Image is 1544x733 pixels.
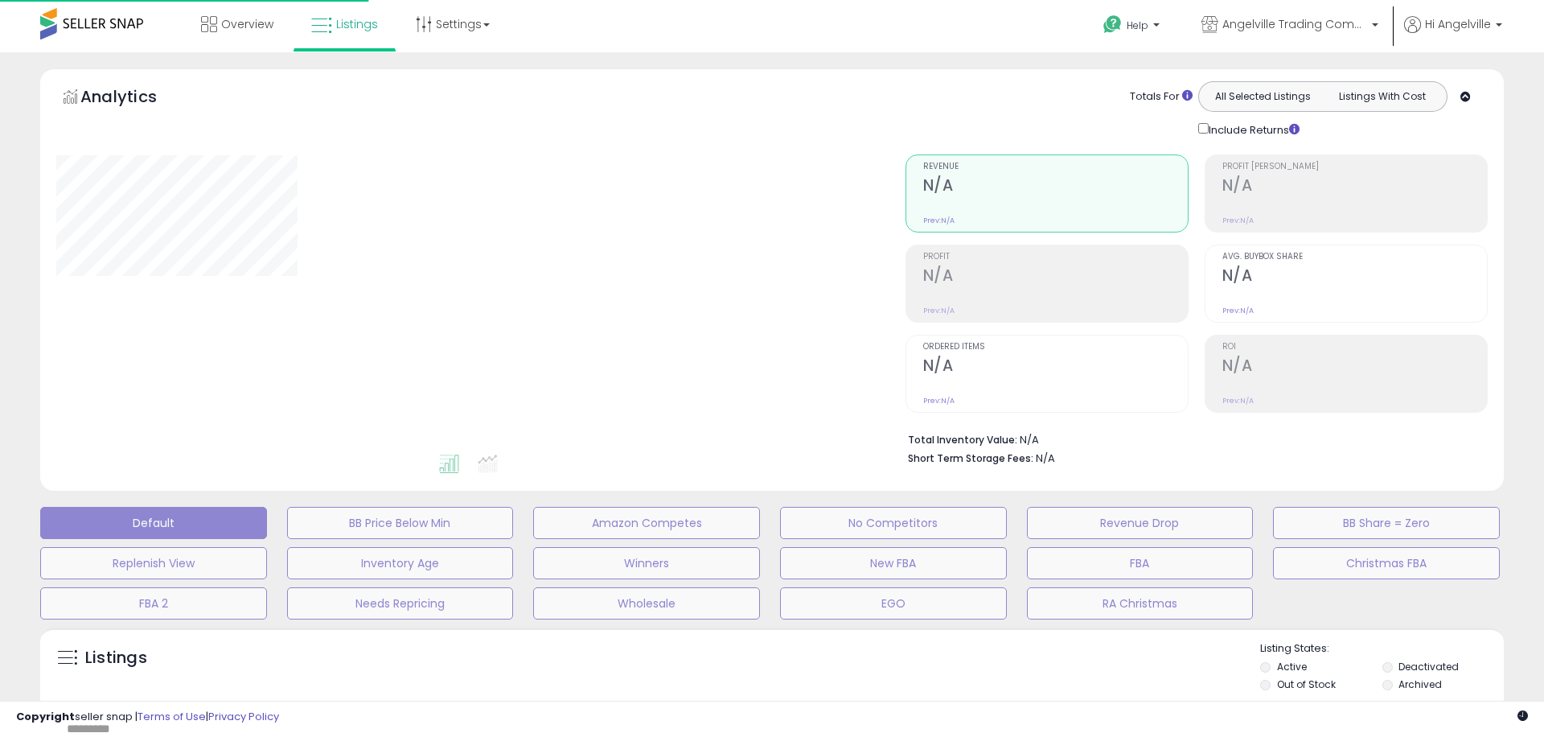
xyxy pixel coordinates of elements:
i: Get Help [1103,14,1123,35]
span: Revenue [923,163,1188,171]
span: Overview [221,16,273,32]
span: Avg. Buybox Share [1222,253,1487,261]
small: Prev: N/A [1222,216,1254,225]
small: Prev: N/A [923,216,955,225]
h2: N/A [923,266,1188,288]
button: No Competitors [780,507,1007,539]
small: Prev: N/A [923,306,955,315]
button: Revenue Drop [1027,507,1254,539]
button: Amazon Competes [533,507,760,539]
div: Totals For [1130,89,1193,105]
button: New FBA [780,547,1007,579]
span: N/A [1036,451,1055,466]
a: Help [1090,2,1176,52]
strong: Copyright [16,709,75,724]
button: Needs Repricing [287,587,514,620]
div: seller snap | | [16,710,279,725]
h5: Analytics [80,85,188,112]
h2: N/A [1222,176,1487,198]
button: EGO [780,587,1007,620]
button: Default [40,507,267,539]
b: Short Term Storage Fees: [908,451,1033,465]
button: FBA 2 [40,587,267,620]
button: FBA [1027,547,1254,579]
small: Prev: N/A [923,396,955,406]
button: RA Christmas [1027,587,1254,620]
button: Listings With Cost [1322,86,1442,107]
small: Prev: N/A [1222,306,1254,315]
li: N/A [908,429,1476,448]
h2: N/A [923,176,1188,198]
span: Profit [923,253,1188,261]
span: Help [1127,19,1148,32]
button: Winners [533,547,760,579]
a: Hi Angelville [1404,16,1502,52]
button: BB Price Below Min [287,507,514,539]
button: All Selected Listings [1203,86,1323,107]
button: Replenish View [40,547,267,579]
b: Total Inventory Value: [908,433,1017,447]
span: ROI [1222,343,1487,352]
span: Listings [336,16,378,32]
h2: N/A [1222,266,1487,288]
span: Ordered Items [923,343,1188,352]
h2: N/A [1222,356,1487,378]
h2: N/A [923,356,1188,378]
small: Prev: N/A [1222,396,1254,406]
button: BB Share = Zero [1273,507,1500,539]
div: Include Returns [1186,120,1319,138]
button: Wholesale [533,587,760,620]
span: Angelville Trading Company [1222,16,1367,32]
span: Hi Angelville [1425,16,1491,32]
button: Inventory Age [287,547,514,579]
button: Christmas FBA [1273,547,1500,579]
span: Profit [PERSON_NAME] [1222,163,1487,171]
